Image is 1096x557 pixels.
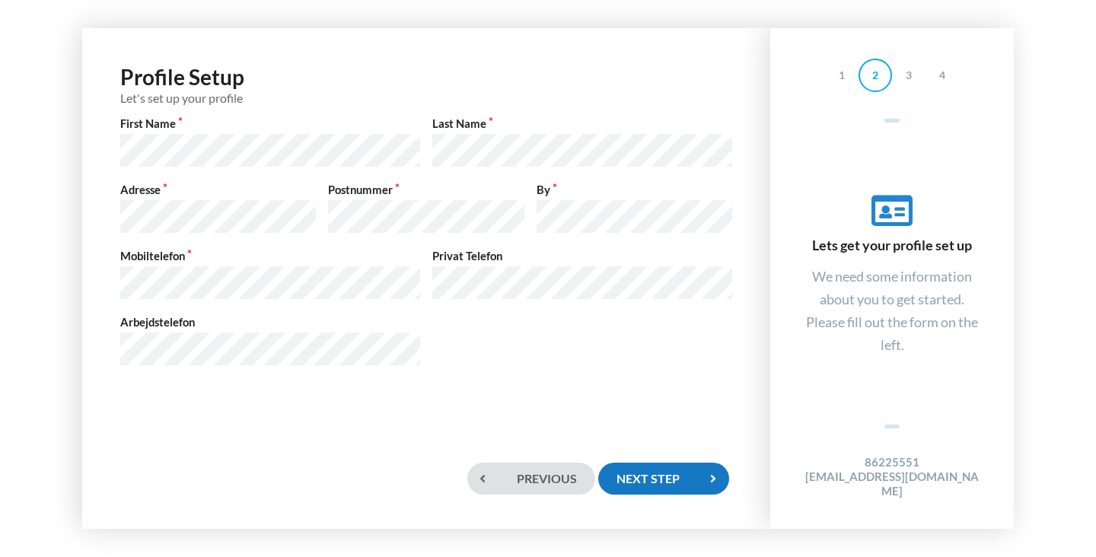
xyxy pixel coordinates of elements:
h1: Profile Setup [120,63,732,105]
div: We need some information about you to get started. Please fill out the form on the left. [801,265,983,356]
div: 2 [859,59,892,92]
div: Next step [598,463,729,494]
div: Previous [467,463,595,494]
label: By [537,182,732,197]
label: Arbejdstelefon [120,314,420,329]
div: Let's set up your profile [120,91,732,105]
label: Privat Telefon [432,248,732,263]
div: 1 [825,59,859,92]
label: Mobiltelefon [120,248,420,263]
label: Postnummer [328,182,524,197]
label: First Name [120,116,420,131]
h4: 86225551 [801,455,983,469]
div: Lets get your profile set up [801,190,983,254]
div: 3 [892,59,926,92]
label: Last Name [432,116,732,131]
div: 4 [926,59,959,92]
label: Adresse [120,182,316,197]
h4: [EMAIL_ADDRESS][DOMAIN_NAME] [801,469,983,499]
